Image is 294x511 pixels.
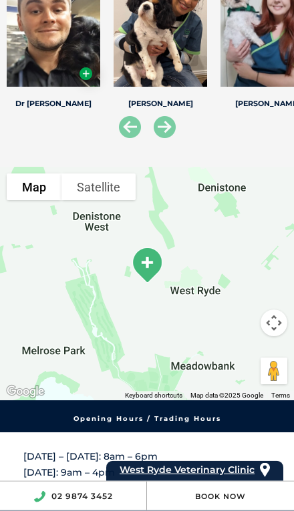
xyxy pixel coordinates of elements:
h4: [PERSON_NAME] [114,100,207,107]
p: [DATE] – [DATE]: 8am – 6pm [DATE]: 9am – 4pm [DATE]: Closed Public Holidays: Closed [23,449,271,511]
a: Terms (opens in new tab) [271,392,290,399]
a: 02 9874 3452 [51,491,113,501]
img: location_pin.svg [260,463,270,478]
a: Click to see this area on Google Maps [3,383,47,400]
img: Google [3,383,47,400]
button: Drag Pegman onto the map to open Street View [261,358,287,384]
button: Keyboard shortcuts [125,391,182,400]
h6: Opening Hours / Trading Hours [7,416,287,422]
button: Map camera controls [261,310,287,336]
img: location_phone.svg [33,491,45,502]
span: West Ryde Veterinary Clinic [120,464,255,476]
button: Show street map [7,173,61,200]
a: Book Now [195,492,246,501]
button: Show satellite imagery [61,173,136,200]
span: Map data ©2025 Google [190,392,263,399]
h4: Dr [PERSON_NAME] [7,100,100,107]
a: West Ryde Veterinary Clinic [120,461,255,479]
